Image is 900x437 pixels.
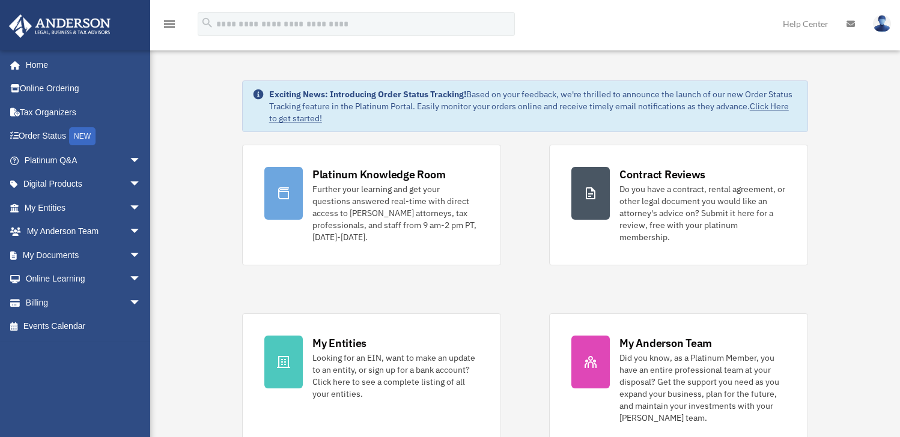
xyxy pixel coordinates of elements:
[312,336,366,351] div: My Entities
[8,124,159,149] a: Order StatusNEW
[619,336,712,351] div: My Anderson Team
[129,291,153,315] span: arrow_drop_down
[619,167,705,182] div: Contract Reviews
[269,89,466,100] strong: Exciting News: Introducing Order Status Tracking!
[873,15,891,32] img: User Pic
[8,148,159,172] a: Platinum Q&Aarrow_drop_down
[8,315,159,339] a: Events Calendar
[129,196,153,220] span: arrow_drop_down
[312,352,479,400] div: Looking for an EIN, want to make an update to an entity, or sign up for a bank account? Click her...
[129,172,153,197] span: arrow_drop_down
[8,53,153,77] a: Home
[162,21,177,31] a: menu
[242,145,501,265] a: Platinum Knowledge Room Further your learning and get your questions answered real-time with dire...
[8,220,159,244] a: My Anderson Teamarrow_drop_down
[619,183,786,243] div: Do you have a contract, rental agreement, or other legal document you would like an attorney's ad...
[619,352,786,424] div: Did you know, as a Platinum Member, you have an entire professional team at your disposal? Get th...
[129,148,153,173] span: arrow_drop_down
[8,172,159,196] a: Digital Productsarrow_drop_down
[8,267,159,291] a: Online Learningarrow_drop_down
[312,183,479,243] div: Further your learning and get your questions answered real-time with direct access to [PERSON_NAM...
[162,17,177,31] i: menu
[8,196,159,220] a: My Entitiesarrow_drop_down
[8,100,159,124] a: Tax Organizers
[549,145,808,265] a: Contract Reviews Do you have a contract, rental agreement, or other legal document you would like...
[5,14,114,38] img: Anderson Advisors Platinum Portal
[8,243,159,267] a: My Documentsarrow_drop_down
[129,267,153,292] span: arrow_drop_down
[8,291,159,315] a: Billingarrow_drop_down
[129,220,153,244] span: arrow_drop_down
[69,127,96,145] div: NEW
[201,16,214,29] i: search
[269,88,798,124] div: Based on your feedback, we're thrilled to announce the launch of our new Order Status Tracking fe...
[129,243,153,268] span: arrow_drop_down
[312,167,446,182] div: Platinum Knowledge Room
[269,101,789,124] a: Click Here to get started!
[8,77,159,101] a: Online Ordering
